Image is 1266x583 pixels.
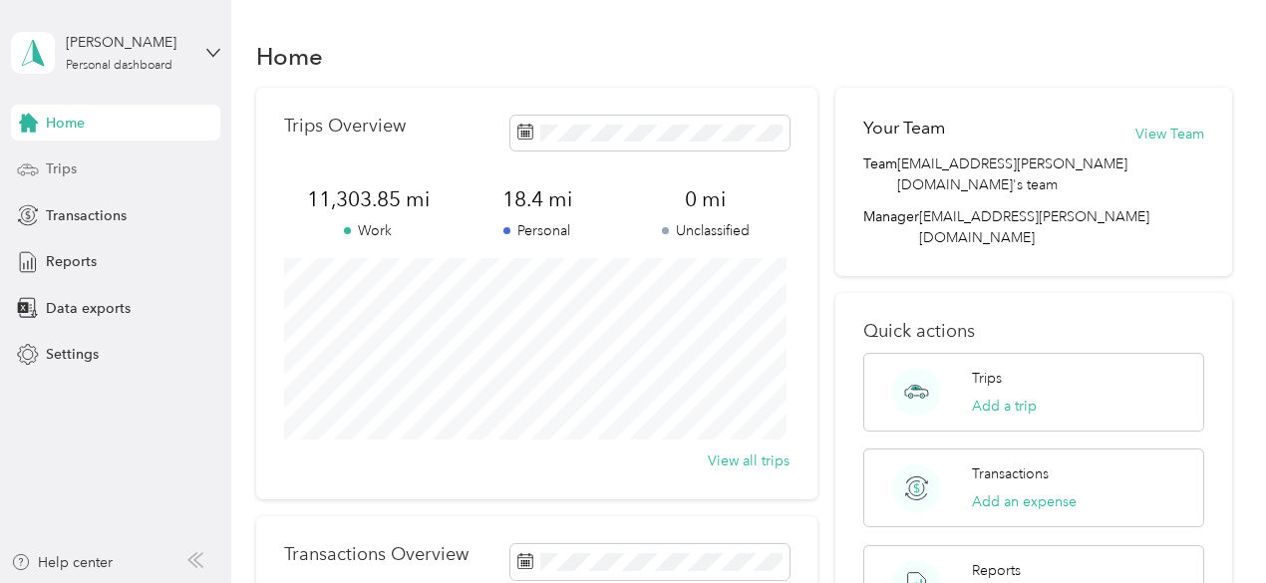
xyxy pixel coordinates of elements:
span: 18.4 mi [453,185,621,213]
p: Transactions [972,463,1049,484]
p: Trips Overview [284,116,406,137]
div: [PERSON_NAME] [66,32,190,53]
span: Home [46,113,85,134]
span: Manager [863,206,919,248]
span: Data exports [46,298,131,319]
span: Transactions [46,205,127,226]
span: Settings [46,344,99,365]
p: Reports [972,560,1021,581]
button: View Team [1135,124,1204,145]
button: View all trips [708,450,790,471]
span: Reports [46,251,97,272]
button: Help center [11,552,113,573]
span: 11,303.85 mi [284,185,453,213]
span: [EMAIL_ADDRESS][PERSON_NAME][DOMAIN_NAME]'s team [897,153,1204,195]
p: Transactions Overview [284,544,469,565]
div: Personal dashboard [66,60,172,72]
iframe: Everlance-gr Chat Button Frame [1154,471,1266,583]
p: Quick actions [863,321,1204,342]
p: Work [284,220,453,241]
p: Personal [453,220,621,241]
h2: Your Team [863,116,945,141]
p: Unclassified [621,220,790,241]
p: Trips [972,368,1002,389]
span: 0 mi [621,185,790,213]
button: Add a trip [972,396,1037,417]
span: Team [863,153,897,195]
button: Add an expense [972,491,1077,512]
span: Trips [46,158,77,179]
h1: Home [256,46,323,67]
span: [EMAIL_ADDRESS][PERSON_NAME][DOMAIN_NAME] [919,208,1149,246]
